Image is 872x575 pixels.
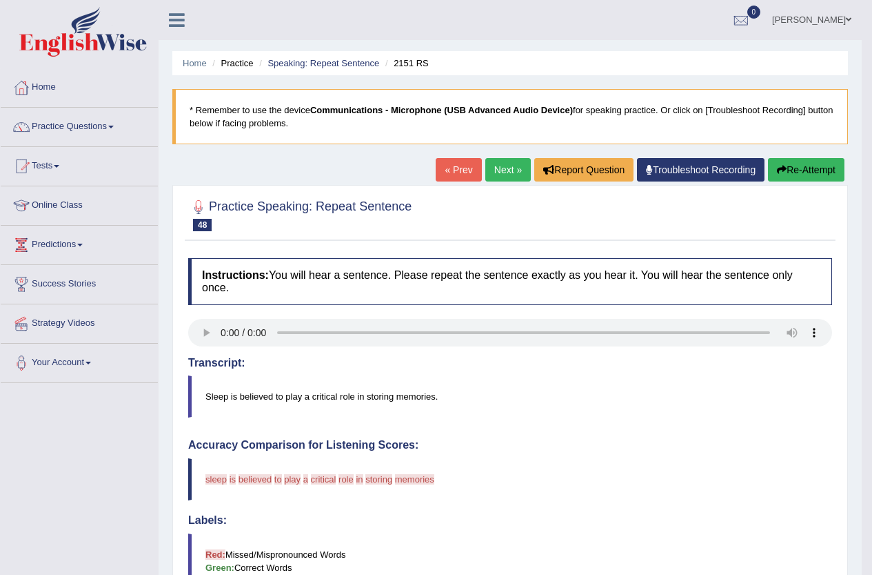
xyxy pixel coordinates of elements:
[338,474,354,485] span: role
[1,344,158,378] a: Your Account
[230,474,236,485] span: is
[1,147,158,182] a: Tests
[436,158,481,182] a: « Prev
[172,89,848,144] blockquote: * Remember to use the device for speaking practice. Or click on [Troubleshoot Recording] button b...
[193,219,212,231] span: 48
[1,265,158,300] a: Success Stories
[188,197,412,231] h2: Practice Speaking: Repeat Sentence
[310,105,573,115] b: Communications - Microphone (USB Advanced Audio Device)
[267,58,379,68] a: Speaking: Repeat Sentence
[637,158,764,182] a: Troubleshoot Recording
[303,474,308,485] span: a
[382,57,429,70] li: 2151 RS
[485,158,531,182] a: Next »
[183,58,207,68] a: Home
[209,57,253,70] li: Practice
[274,474,282,485] span: to
[1,226,158,260] a: Predictions
[395,474,434,485] span: memories
[188,376,832,418] blockquote: Sleep is believed to play a critical role in storing memories.
[365,474,392,485] span: storing
[188,258,832,304] h4: You will hear a sentence. Please repeat the sentence exactly as you hear it. You will hear the se...
[1,108,158,142] a: Practice Questions
[188,514,832,527] h4: Labels:
[1,186,158,221] a: Online Class
[205,549,225,560] b: Red:
[1,68,158,103] a: Home
[239,474,272,485] span: believed
[747,6,761,19] span: 0
[205,563,234,573] b: Green:
[202,269,269,281] b: Instructions:
[534,158,633,182] button: Report Question
[205,474,227,485] span: sleep
[768,158,844,182] button: Re-Attempt
[284,474,301,485] span: play
[311,474,336,485] span: critical
[356,474,363,485] span: in
[1,304,158,339] a: Strategy Videos
[188,439,832,451] h4: Accuracy Comparison for Listening Scores:
[188,357,832,369] h4: Transcript:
